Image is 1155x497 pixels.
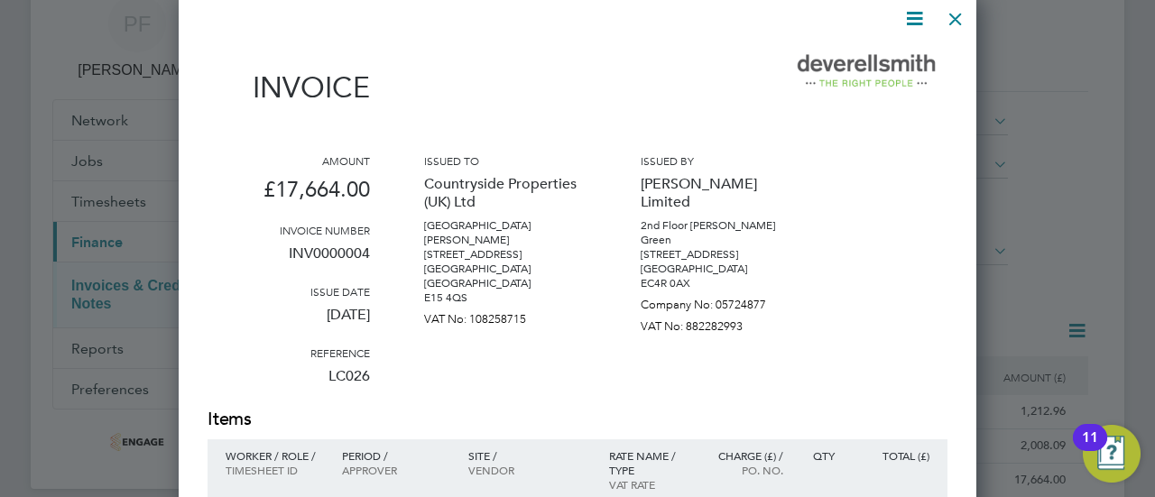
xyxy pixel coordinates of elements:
[641,290,803,312] p: Company No: 05724877
[208,284,370,299] h3: Issue date
[226,448,324,463] p: Worker / Role /
[641,276,803,290] p: EC4R 0AX
[342,448,449,463] p: Period /
[208,168,370,223] p: £17,664.00
[801,448,835,463] p: QTY
[424,290,587,305] p: E15 4QS
[208,223,370,237] h3: Invoice number
[208,70,370,105] h1: Invoice
[208,345,370,360] h3: Reference
[641,247,803,262] p: [STREET_ADDRESS]
[424,276,587,290] p: [GEOGRAPHIC_DATA]
[641,218,803,247] p: 2nd Floor [PERSON_NAME] Green
[468,448,591,463] p: Site /
[208,299,370,345] p: [DATE]
[208,153,370,168] h3: Amount
[853,448,929,463] p: Total (£)
[208,360,370,407] p: LC026
[208,407,947,432] h2: Items
[641,312,803,334] p: VAT No: 882282993
[785,44,947,97] img: deverellsmith-logo-remittance.png
[208,237,370,284] p: INV0000004
[1082,437,1098,461] div: 11
[641,168,803,218] p: [PERSON_NAME] Limited
[705,463,783,477] p: Po. No.
[468,463,591,477] p: Vendor
[424,168,587,218] p: Countryside Properties (UK) Ltd
[641,153,803,168] h3: Issued by
[424,218,587,276] p: [GEOGRAPHIC_DATA][PERSON_NAME][STREET_ADDRESS][GEOGRAPHIC_DATA]
[424,305,587,327] p: VAT No: 108258715
[641,262,803,276] p: [GEOGRAPHIC_DATA]
[705,448,783,463] p: Charge (£) /
[342,463,449,477] p: Approver
[609,448,688,477] p: Rate name / type
[226,463,324,477] p: Timesheet ID
[424,153,587,168] h3: Issued to
[609,477,688,492] p: VAT rate
[1083,425,1141,483] button: Open Resource Center, 11 new notifications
